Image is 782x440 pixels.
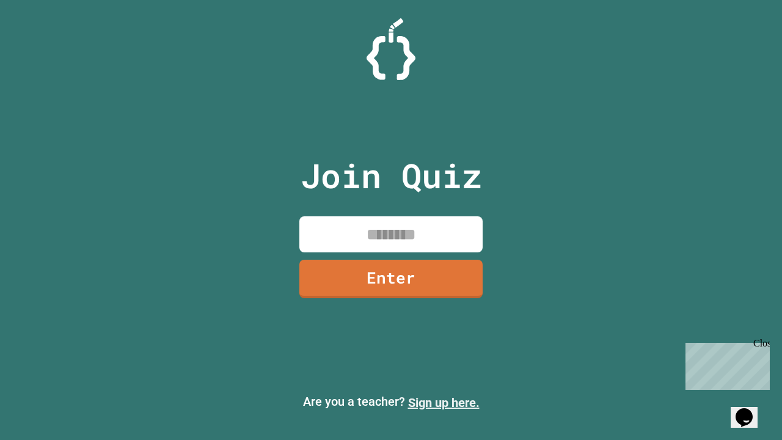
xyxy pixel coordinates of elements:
iframe: chat widget [681,338,770,390]
a: Sign up here. [408,395,480,410]
iframe: chat widget [731,391,770,428]
a: Enter [299,260,483,298]
div: Chat with us now!Close [5,5,84,78]
p: Are you a teacher? [10,392,772,412]
img: Logo.svg [367,18,415,80]
p: Join Quiz [301,150,482,201]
